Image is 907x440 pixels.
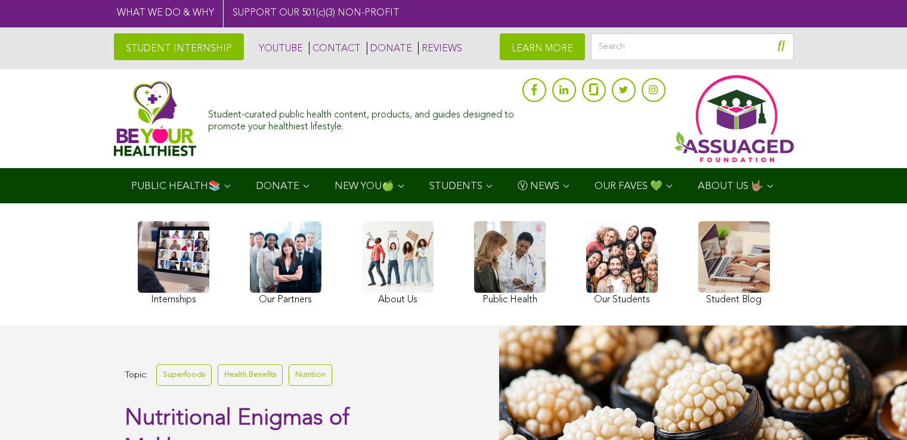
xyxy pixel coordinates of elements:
img: Assuaged [114,80,197,156]
a: STUDENT INTERNSHIP [114,33,244,60]
iframe: Chat Widget [847,383,907,440]
img: Assuaged App [674,75,794,162]
a: DONATE [367,42,412,55]
span: NEW YOU🍏 [335,181,394,191]
a: LEARN MORE [500,33,585,60]
span: STUDENTS [429,181,482,191]
a: Superfoods [156,364,212,385]
a: Health Benefits [218,364,283,385]
span: Ⓥ NEWS [518,181,559,191]
input: Search [591,33,794,60]
a: CONTACT [309,42,361,55]
span: OUR FAVES 💚 [595,181,663,191]
a: REVIEWS [418,42,462,55]
img: glassdoor [589,83,598,95]
span: DONATE [256,181,299,191]
span: ABOUT US 🤟🏽 [698,181,763,191]
div: Navigation Menu [114,168,794,203]
div: Student-curated public health content, products, and guides designed to promote your healthiest l... [208,104,516,132]
a: YOUTUBE [256,42,303,55]
a: Nutrition [289,364,332,385]
span: PUBLIC HEALTH📚 [131,181,221,191]
span: Topic: [125,367,147,383]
